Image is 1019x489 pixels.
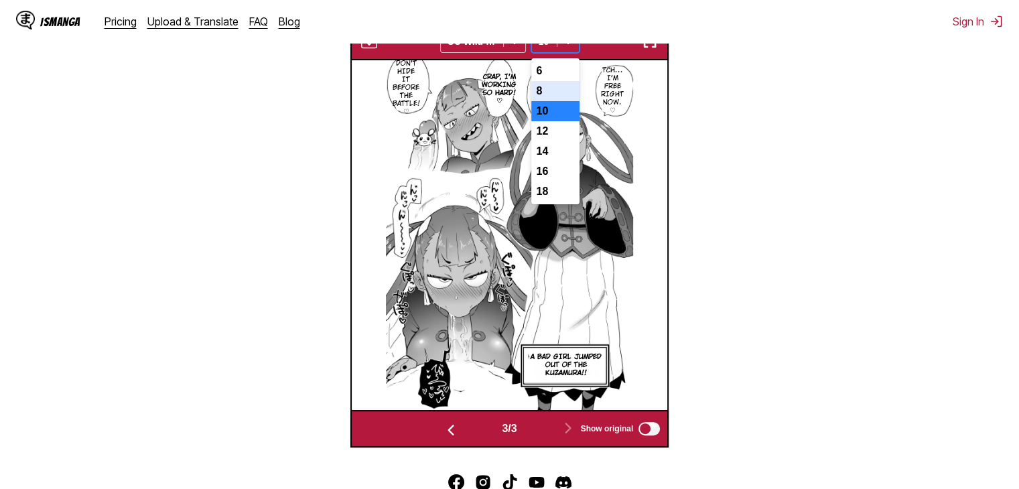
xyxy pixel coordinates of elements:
[105,15,137,28] a: Pricing
[531,141,580,161] div: 14
[16,11,105,32] a: IsManga LogoIsManga
[531,81,580,101] div: 8
[390,57,423,119] p: Don't hide it before the battle! ♡
[443,422,459,438] img: Previous page
[147,15,239,28] a: Upload & Translate
[531,121,580,141] div: 12
[531,61,580,81] div: 6
[279,15,300,28] a: Blog
[953,15,1003,28] button: Sign In
[16,11,35,29] img: IsManga Logo
[581,424,634,433] span: Show original
[638,422,660,435] input: Show original
[479,70,519,108] p: Crap, I'm working so hard! ♡
[531,101,580,121] div: 10
[990,15,1003,28] img: Sign out
[598,64,626,117] p: Tch... I'm free right now. ♡
[249,15,268,28] a: FAQ
[386,60,633,410] img: Manga Panel
[502,423,517,435] span: 3 / 3
[522,350,609,380] p: A bad girl jumped out of the kuzamura!!
[531,182,580,202] div: 18
[531,161,580,182] div: 16
[560,420,576,436] img: Next page
[40,15,80,28] div: IsManga
[529,70,553,115] p: Let's play a bit! ♡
